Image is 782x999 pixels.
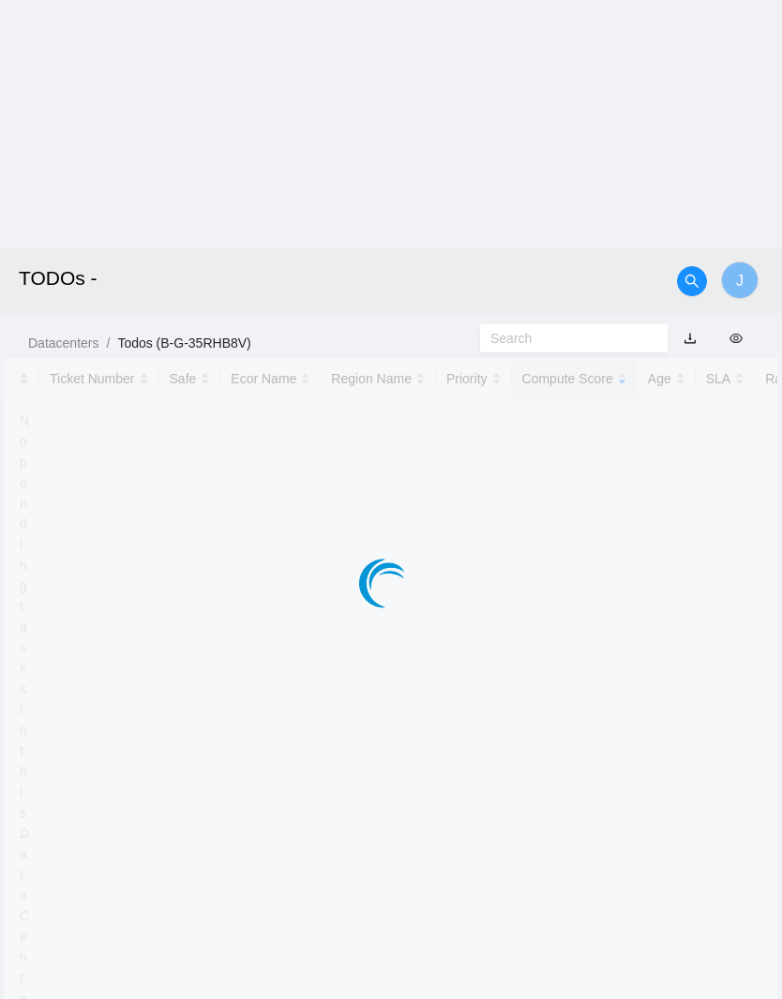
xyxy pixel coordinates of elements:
span: / [106,335,110,350]
button: download [669,323,711,353]
h2: TODOs - [19,248,540,308]
span: eye [729,332,743,345]
button: search [677,266,707,296]
span: search [678,274,706,289]
input: Search [490,328,642,349]
a: Todos (B-G-35RHB8V) [117,335,250,350]
button: J [721,261,759,299]
span: J [736,269,744,292]
a: Datacenters [28,335,98,350]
